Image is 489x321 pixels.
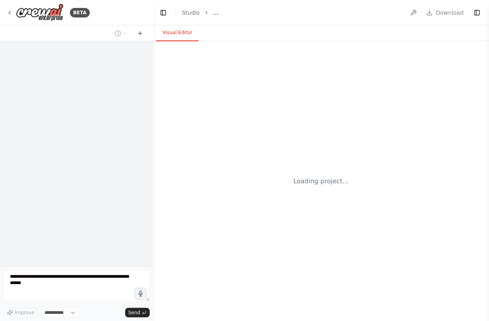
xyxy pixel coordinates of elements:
button: Click to speak your automation idea [135,288,147,300]
div: Loading project... [294,177,349,186]
button: Switch to previous chat [112,29,131,38]
nav: breadcrumb [182,9,218,17]
button: Start a new chat [134,29,147,38]
div: BETA [70,8,90,17]
img: Logo [16,4,64,21]
button: Hide left sidebar [158,7,169,18]
button: Show right sidebar [472,7,483,18]
span: Send [128,309,140,316]
span: Improve [15,309,34,316]
button: Improve [3,308,38,318]
span: ... [213,9,218,17]
a: Studio [182,10,200,16]
button: Visual Editor [156,25,199,41]
button: Send [125,308,150,317]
